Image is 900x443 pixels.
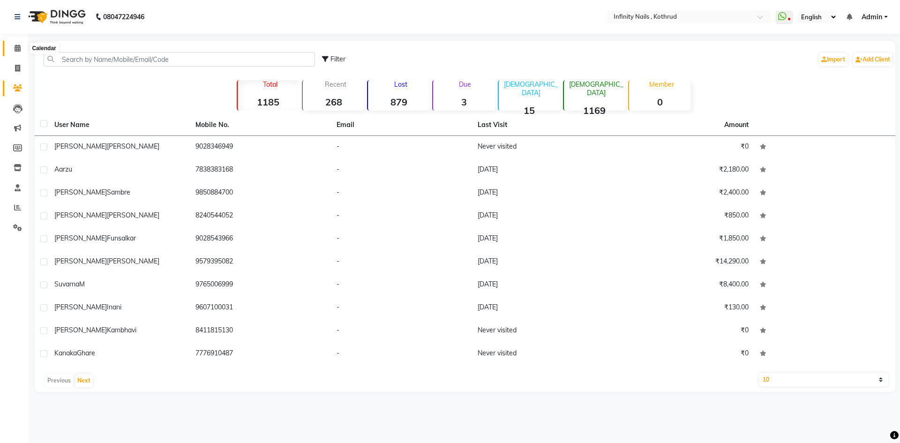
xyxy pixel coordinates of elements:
td: ₹850.00 [613,205,754,228]
span: Suvarna [54,280,79,288]
b: 08047224946 [103,4,144,30]
td: ₹1,850.00 [613,228,754,251]
span: Aarzu [54,165,72,173]
span: Kambhavi [107,326,136,334]
td: 9028543966 [190,228,331,251]
span: M [79,280,85,288]
td: - [331,274,472,297]
strong: 0 [629,96,690,108]
td: ₹2,400.00 [613,182,754,205]
p: Due [435,80,495,89]
td: 9028346949 [190,136,331,159]
td: [DATE] [472,182,613,205]
span: Filter [330,55,345,63]
span: Inani [107,303,121,311]
td: ₹130.00 [613,297,754,320]
td: - [331,320,472,343]
td: 9607100031 [190,297,331,320]
p: Member [633,80,690,89]
td: [DATE] [472,205,613,228]
td: - [331,228,472,251]
td: ₹0 [613,320,754,343]
td: ₹2,180.00 [613,159,754,182]
th: User Name [49,114,190,136]
td: 8411815130 [190,320,331,343]
span: [PERSON_NAME] [54,303,107,311]
span: Sambre [107,188,130,196]
strong: 1169 [564,105,625,116]
button: Next [75,374,93,387]
td: ₹0 [613,343,754,366]
span: [PERSON_NAME] [107,257,159,265]
th: Email [331,114,472,136]
span: Ghare [77,349,95,357]
span: Funsalkar [107,234,136,242]
a: Import [819,53,847,66]
p: Lost [372,80,429,89]
td: - [331,182,472,205]
td: - [331,297,472,320]
th: Amount [719,114,754,135]
th: Last Visit [472,114,613,136]
td: [DATE] [472,297,613,320]
td: 7838383168 [190,159,331,182]
td: ₹14,290.00 [613,251,754,274]
p: Recent [307,80,364,89]
td: [DATE] [472,274,613,297]
td: [DATE] [472,251,613,274]
strong: 268 [303,96,364,108]
td: - [331,343,472,366]
th: Mobile No. [190,114,331,136]
span: Admin [862,12,882,22]
td: 9579395082 [190,251,331,274]
p: [DEMOGRAPHIC_DATA] [502,80,560,97]
td: ₹0 [613,136,754,159]
td: [DATE] [472,228,613,251]
span: [PERSON_NAME] [54,257,107,265]
strong: 15 [499,105,560,116]
strong: 3 [433,96,495,108]
td: [DATE] [472,159,613,182]
td: ₹8,400.00 [613,274,754,297]
td: Never visited [472,136,613,159]
td: - [331,159,472,182]
td: Never visited [472,320,613,343]
div: Calendar [30,43,58,54]
img: logo [24,4,88,30]
input: Search by Name/Mobile/Email/Code [44,52,315,67]
span: Kanaka [54,349,77,357]
td: 8240544052 [190,205,331,228]
td: Never visited [472,343,613,366]
strong: 879 [368,96,429,108]
span: [PERSON_NAME] [107,211,159,219]
span: [PERSON_NAME] [54,142,107,150]
td: 9850884700 [190,182,331,205]
span: [PERSON_NAME] [54,188,107,196]
span: [PERSON_NAME] [54,234,107,242]
td: 7776910487 [190,343,331,366]
td: - [331,136,472,159]
p: Total [241,80,299,89]
a: Add Client [853,53,892,66]
td: - [331,205,472,228]
strong: 1185 [238,96,299,108]
td: 9765006999 [190,274,331,297]
span: [PERSON_NAME] [107,142,159,150]
span: [PERSON_NAME] [54,211,107,219]
td: - [331,251,472,274]
span: [PERSON_NAME] [54,326,107,334]
p: [DEMOGRAPHIC_DATA] [568,80,625,97]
